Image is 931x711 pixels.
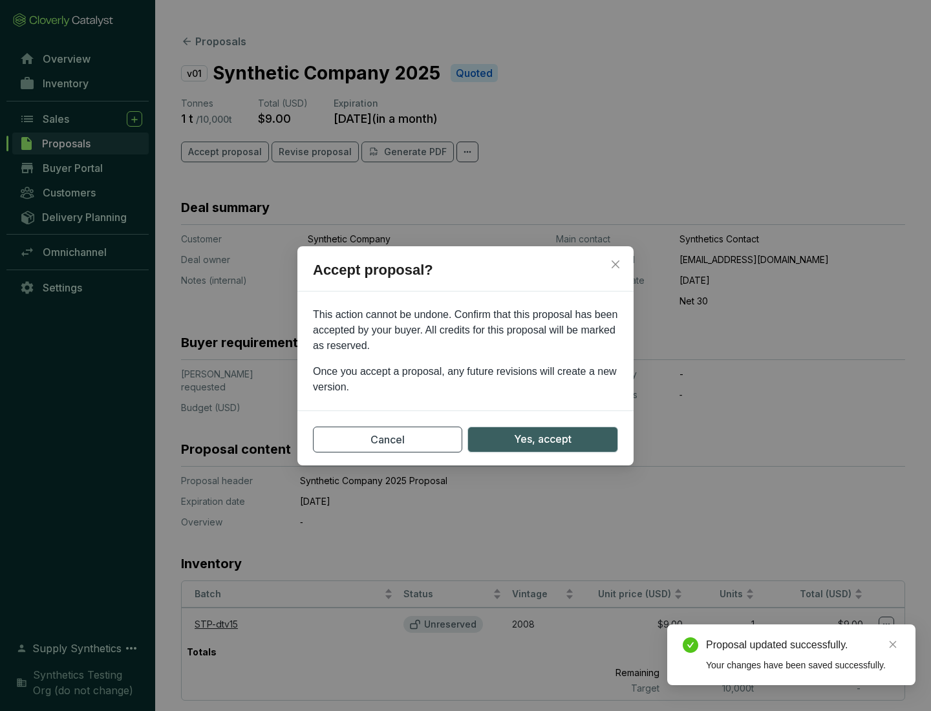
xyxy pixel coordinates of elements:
[683,637,698,653] span: check-circle
[706,658,900,672] div: Your changes have been saved successfully.
[313,364,618,395] p: Once you accept a proposal, any future revisions will create a new version.
[610,259,621,270] span: close
[313,307,618,354] p: This action cannot be undone. Confirm that this proposal has been accepted by your buyer. All cre...
[370,432,405,447] span: Cancel
[605,254,626,275] button: Close
[514,431,572,447] span: Yes, accept
[297,259,634,292] h2: Accept proposal?
[706,637,900,653] div: Proposal updated successfully.
[467,427,618,452] button: Yes, accept
[886,637,900,652] a: Close
[313,427,462,452] button: Cancel
[888,640,897,649] span: close
[605,259,626,270] span: Close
